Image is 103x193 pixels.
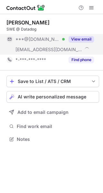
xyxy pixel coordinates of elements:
[6,19,50,26] div: [PERSON_NAME]
[6,122,99,131] button: Find work email
[18,94,86,99] span: AI write personalized message
[17,124,97,129] span: Find work email
[15,36,60,42] span: ***@[DOMAIN_NAME]
[6,4,45,12] img: ContactOut v5.3.10
[6,76,99,87] button: save-profile-one-click
[6,26,99,32] div: SWE @ Datadog
[69,36,94,42] button: Reveal Button
[17,136,97,142] span: Notes
[69,57,94,63] button: Reveal Button
[6,135,99,144] button: Notes
[15,47,82,52] span: [EMAIL_ADDRESS][DOMAIN_NAME]
[6,106,99,118] button: Add to email campaign
[18,79,88,84] div: Save to List / ATS / CRM
[6,91,99,103] button: AI write personalized message
[17,110,69,115] span: Add to email campaign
